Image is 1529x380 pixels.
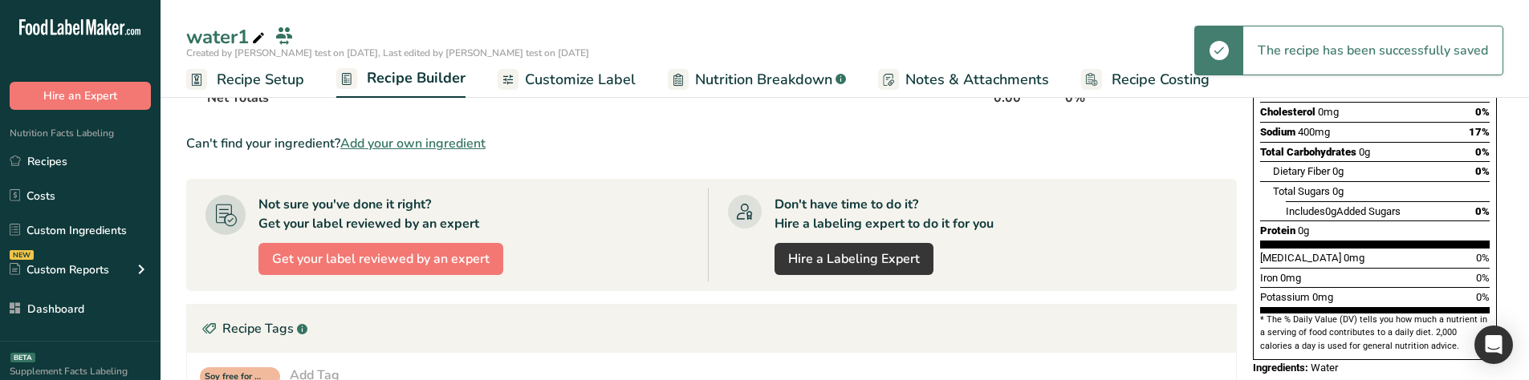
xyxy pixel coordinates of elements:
button: Get your label reviewed by an expert [258,243,503,275]
span: Notes & Attachments [905,69,1049,91]
div: The recipe has been successfully saved [1243,26,1503,75]
div: Not sure you've done it right? Get your label reviewed by an expert [258,195,479,233]
a: Recipe Builder [336,60,466,99]
span: 0g [1332,185,1344,197]
span: 0% [1476,272,1490,284]
span: Get your label reviewed by an expert [272,249,490,269]
span: 0% [1476,252,1490,264]
span: Water [1311,362,1338,374]
span: 0% [1475,165,1490,177]
a: Recipe Costing [1081,62,1210,98]
div: NEW [10,250,34,260]
span: Dietary Fiber [1273,165,1330,177]
span: 0mg [1280,272,1301,284]
div: BETA [10,353,35,362]
span: Sodium [1260,126,1295,138]
span: Add your own ingredient [340,134,486,153]
span: Includes Added Sugars [1286,205,1401,217]
span: Recipe Costing [1112,69,1210,91]
span: 400mg [1298,126,1330,138]
span: 0% [1475,205,1490,217]
span: Ingredients: [1253,362,1308,374]
span: Nutrition Breakdown [695,69,832,91]
span: 0mg [1312,291,1333,303]
a: Customize Label [498,62,636,98]
a: Recipe Setup [186,62,304,98]
span: 17% [1469,126,1490,138]
span: Recipe Builder [367,67,466,89]
div: water1 [186,22,268,51]
div: Custom Reports [10,261,109,278]
span: Total Sugars [1273,185,1330,197]
span: [MEDICAL_DATA] [1260,252,1341,264]
span: 0g [1332,165,1344,177]
span: Cholesterol [1260,106,1316,118]
a: Notes & Attachments [878,62,1049,98]
span: 0g [1325,205,1336,217]
span: 0mg [1318,106,1339,118]
span: 0g [1298,224,1309,236]
div: Can't find your ingredient? [186,134,1237,153]
span: 0% [1476,291,1490,303]
span: 0mg [1344,252,1364,264]
span: Protein [1260,224,1295,236]
a: Hire a Labeling Expert [775,243,933,275]
div: Recipe Tags [187,305,1236,353]
span: 0g [1359,146,1370,158]
div: Don't have time to do it? Hire a labeling expert to do it for you [775,195,994,233]
span: Iron [1260,272,1278,284]
div: Open Intercom Messenger [1474,325,1513,364]
a: Nutrition Breakdown [668,62,846,98]
button: Hire an Expert [10,82,151,110]
section: * The % Daily Value (DV) tells you how much a nutrient in a serving of food contributes to a dail... [1260,313,1490,353]
span: 0% [1475,146,1490,158]
span: 0% [1475,106,1490,118]
span: Potassium [1260,291,1310,303]
span: Customize Label [525,69,636,91]
span: Created by [PERSON_NAME] test on [DATE], Last edited by [PERSON_NAME] test on [DATE] [186,46,589,59]
span: Recipe Setup [217,69,304,91]
span: Total Carbohydrates [1260,146,1356,158]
